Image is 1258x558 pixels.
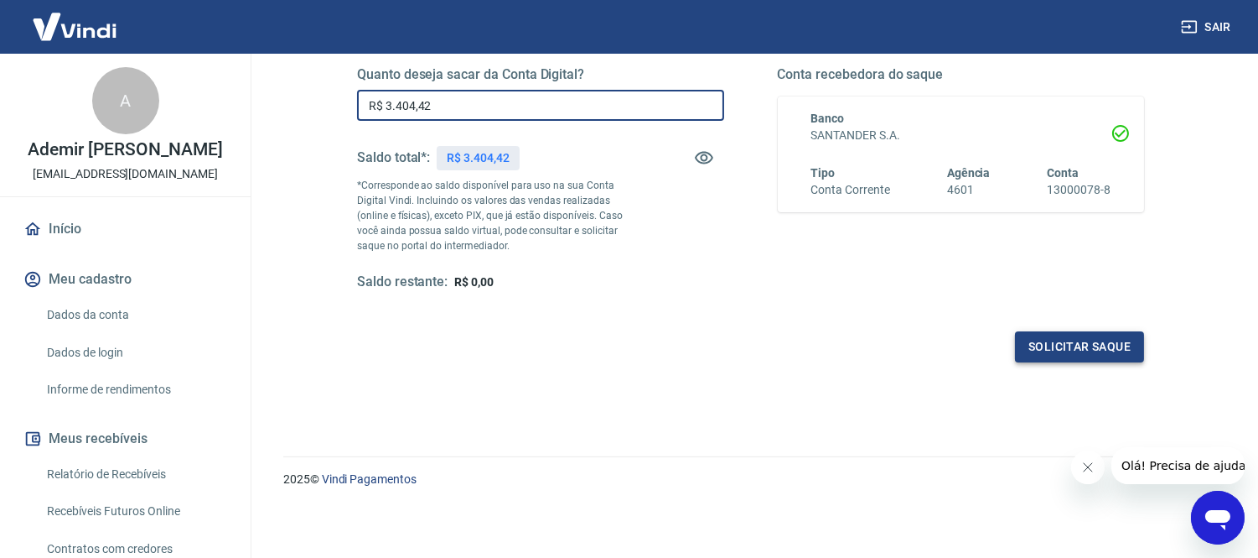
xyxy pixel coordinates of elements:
h5: Quanto deseja sacar da Conta Digital? [357,66,724,83]
img: Vindi [20,1,129,52]
h6: 13000078-8 [1047,181,1110,199]
div: A [92,67,159,134]
a: Início [20,211,230,248]
h6: 4601 [947,181,991,199]
button: Meus recebíveis [20,420,230,457]
button: Solicitar saque [1015,331,1144,362]
a: Recebíveis Futuros Online [40,494,230,529]
h6: SANTANDER S.A. [811,127,1111,144]
a: Dados da conta [40,298,230,332]
p: R$ 3.404,42 [447,149,509,167]
a: Dados de login [40,336,230,370]
iframe: Mensagem da empresa [1111,447,1245,484]
span: Agência [947,166,991,180]
a: Vindi Pagamentos [322,472,417,486]
p: Ademir [PERSON_NAME] [28,141,222,159]
button: Meu cadastro [20,261,230,298]
span: R$ 0,00 [454,275,494,289]
span: Olá! Precisa de ajuda? [10,12,141,25]
span: Tipo [811,166,836,180]
a: Informe de rendimentos [40,373,230,407]
h5: Conta recebedora do saque [778,66,1145,83]
h6: Conta Corrente [811,181,890,199]
span: Banco [811,112,845,125]
a: Relatório de Recebíveis [40,457,230,492]
p: *Corresponde ao saldo disponível para uso na sua Conta Digital Vindi. Incluindo os valores das ve... [357,178,632,253]
p: [EMAIL_ADDRESS][DOMAIN_NAME] [33,165,218,183]
p: 2025 © [283,471,1218,488]
h5: Saldo restante: [357,274,448,291]
iframe: Fechar mensagem [1071,451,1105,484]
span: Conta [1047,166,1079,180]
button: Sair [1178,12,1238,43]
h5: Saldo total*: [357,149,430,166]
iframe: Botão para abrir a janela de mensagens [1191,491,1245,545]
